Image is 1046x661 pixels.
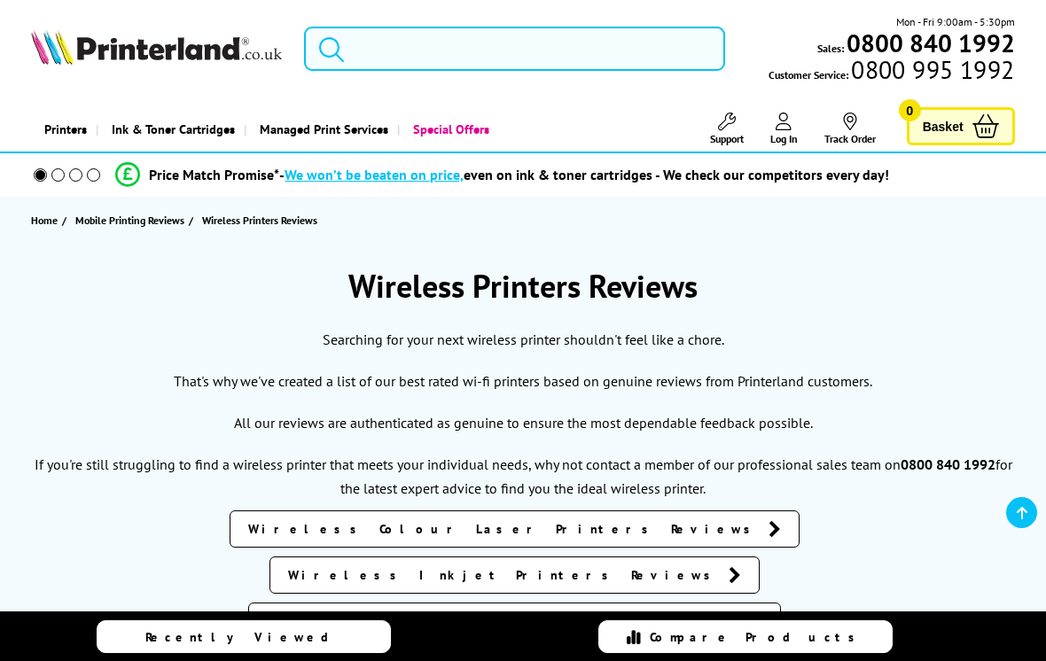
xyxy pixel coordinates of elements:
a: Support [710,113,744,145]
span: Price Match Promise* [149,166,279,183]
li: modal_Promise [9,159,996,191]
span: Log In [770,132,798,145]
span: Sales: [817,40,844,57]
a: 0800 840 1992 [844,35,1015,51]
span: Mon - Fri 9:00am - 5:30pm [896,13,1015,30]
span: Mobile Printing Reviews [75,211,184,229]
a: Recently Viewed [97,620,391,653]
p: All our reviews are authenticated as genuine to ensure the most dependable feedback possible. [31,411,1014,435]
a: Printers [31,106,96,152]
a: Ink & Toner Cartridges [96,106,244,152]
div: - even on ink & toner cartridges - We check our competitors every day! [279,166,889,183]
a: Log In [770,113,798,145]
span: Compare Products [650,629,864,645]
p: Searching for your next wireless printer shouldn't feel like a chore. [31,328,1014,352]
a: Compare Products [598,620,893,653]
span: Support [710,132,744,145]
a: Wireless Printers Reviews [202,211,322,229]
span: Wireless Colour Laser Printers Reviews [248,520,760,538]
p: That's why we've created a list of our best rated wi-fi printers based on genuine reviews from Pr... [31,369,1014,393]
a: Wireless Inkjet Printers Reviews [269,556,760,594]
p: If you're still struggling to find a wireless printer that meets your individual needs, why not c... [31,453,1014,501]
a: Wireless Colour Laser Printers Reviews [230,510,800,548]
a: Track Order [824,113,876,145]
span: 0800 995 1992 [848,61,1014,78]
span: Home [31,211,58,229]
span: Wireless Printers Reviews [202,211,317,229]
span: Wireless Inkjet Printers Reviews [288,566,720,584]
a: Printerland Logo [31,29,282,68]
b: 0800 840 1992 [847,27,1015,59]
a: Special Offers [397,106,498,152]
img: Printerland Logo [31,29,282,65]
span: We won’t be beaten on price, [285,166,464,183]
span: Basket [923,114,964,138]
a: Wireless Mono Laser Printers Reviews [248,603,781,640]
span: 0 [899,99,921,121]
b: 0800 840 1992 [901,455,995,473]
span: Ink & Toner Cartridges [112,106,235,152]
span: Recently Viewed [145,629,347,645]
h1: Wireless Printers Reviews [31,265,1014,307]
span: Customer Service: [769,61,1014,83]
a: Managed Print Services [244,106,397,152]
a: Basket 0 [907,107,1015,145]
a: Mobile Printing Reviews [75,211,189,229]
a: Home [31,211,62,229]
